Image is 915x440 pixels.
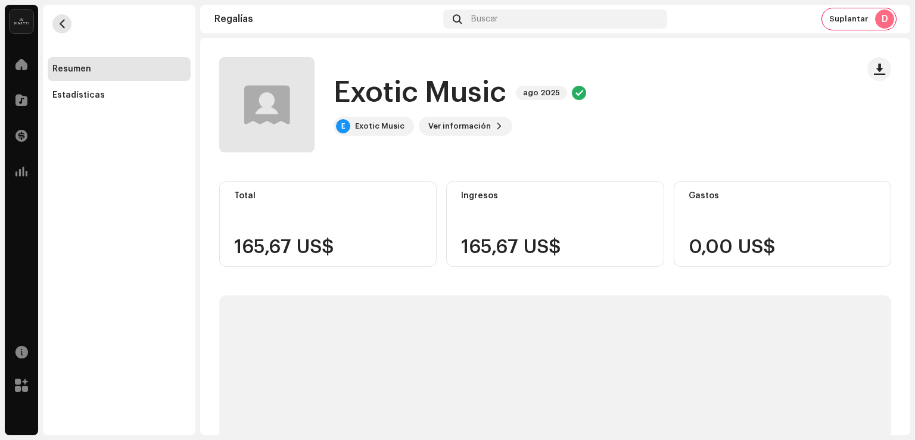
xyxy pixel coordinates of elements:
h1: Exotic Music [334,74,506,112]
div: E [336,119,350,133]
button: Ver información [419,117,512,136]
re-o-card-value: Ingresos [446,181,664,267]
span: Buscar [471,14,498,24]
re-o-card-value: Total [219,181,437,267]
span: Suplantar [829,14,868,24]
div: Ingresos [461,191,649,201]
div: Resumen [52,64,91,74]
div: Estadísticas [52,91,105,100]
div: D [875,10,894,29]
re-m-nav-item: Resumen [48,57,191,81]
re-o-card-value: Gastos [674,181,891,267]
img: 02a7c2d3-3c89-4098-b12f-2ff2945c95ee [10,10,33,33]
span: Ver información [428,114,491,138]
span: ago 2025 [516,86,567,100]
div: Gastos [689,191,876,201]
re-m-nav-item: Estadísticas [48,83,191,107]
div: Regalías [214,14,438,24]
div: Total [234,191,422,201]
div: Exotic Music [355,121,404,131]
